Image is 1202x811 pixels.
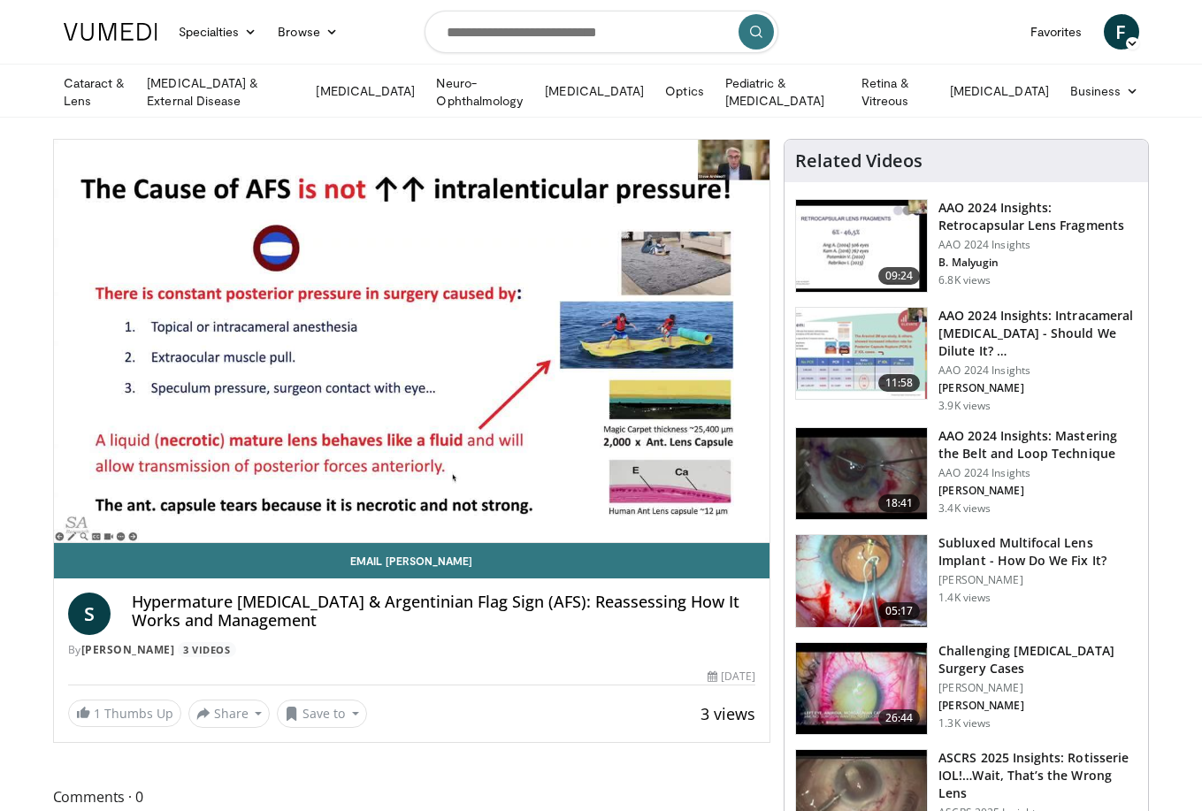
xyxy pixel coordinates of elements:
[136,74,305,110] a: [MEDICAL_DATA] & External Disease
[168,14,268,50] a: Specialties
[178,642,236,657] a: 3 Videos
[796,308,927,400] img: de733f49-b136-4bdc-9e00-4021288efeb7.150x105_q85_crop-smart_upscale.jpg
[878,374,921,392] span: 11:58
[53,785,771,808] span: Comments 0
[795,150,923,172] h4: Related Videos
[1060,73,1150,109] a: Business
[938,238,1137,252] p: AAO 2024 Insights
[54,543,770,578] a: Email [PERSON_NAME]
[938,256,1137,270] p: B. Malyugin
[938,749,1137,802] h3: ASCRS 2025 Insights: Rotisserie IOL!…Wait, That’s the Wrong Lens
[938,534,1137,570] h3: Subluxed Multifocal Lens Implant - How Do We Fix It?
[715,74,851,110] a: Pediatric & [MEDICAL_DATA]
[267,14,348,50] a: Browse
[938,307,1137,360] h3: AAO 2024 Insights: Intracameral [MEDICAL_DATA] - Should We Dilute It? …
[938,399,991,413] p: 3.9K views
[64,23,157,41] img: VuMedi Logo
[938,427,1137,463] h3: AAO 2024 Insights: Mastering the Belt and Loop Technique
[938,699,1137,713] p: [PERSON_NAME]
[54,140,770,543] video-js: Video Player
[795,534,1137,628] a: 05:17 Subluxed Multifocal Lens Implant - How Do We Fix It? [PERSON_NAME] 1.4K views
[1020,14,1093,50] a: Favorites
[305,73,425,109] a: [MEDICAL_DATA]
[938,501,991,516] p: 3.4K views
[53,74,137,110] a: Cataract & Lens
[938,381,1137,395] p: [PERSON_NAME]
[81,642,175,657] a: [PERSON_NAME]
[938,466,1137,480] p: AAO 2024 Insights
[938,273,991,287] p: 6.8K views
[796,643,927,735] img: 05a6f048-9eed-46a7-93e1-844e43fc910c.150x105_q85_crop-smart_upscale.jpg
[796,200,927,292] img: 01f52a5c-6a53-4eb2-8a1d-dad0d168ea80.150x105_q85_crop-smart_upscale.jpg
[701,703,755,724] span: 3 views
[938,484,1137,498] p: [PERSON_NAME]
[796,535,927,627] img: 3fc25be6-574f-41c0-96b9-b0d00904b018.150x105_q85_crop-smart_upscale.jpg
[796,428,927,520] img: 22a3a3a3-03de-4b31-bd81-a17540334f4a.150x105_q85_crop-smart_upscale.jpg
[425,74,534,110] a: Neuro-Ophthalmology
[655,73,714,109] a: Optics
[939,73,1060,109] a: [MEDICAL_DATA]
[878,267,921,285] span: 09:24
[938,681,1137,695] p: [PERSON_NAME]
[277,700,367,728] button: Save to
[878,709,921,727] span: 26:44
[938,642,1137,677] h3: Challenging [MEDICAL_DATA] Surgery Cases
[878,602,921,620] span: 05:17
[94,705,101,722] span: 1
[68,593,111,635] a: S
[708,669,755,685] div: [DATE]
[795,199,1137,293] a: 09:24 AAO 2024 Insights: Retrocapsular Lens Fragments AAO 2024 Insights B. Malyugin 6.8K views
[425,11,778,53] input: Search topics, interventions
[132,593,756,631] h4: Hypermature [MEDICAL_DATA] & Argentinian Flag Sign (AFS): Reassessing How It Works and Management
[938,591,991,605] p: 1.4K views
[938,573,1137,587] p: [PERSON_NAME]
[68,700,181,727] a: 1 Thumbs Up
[851,74,939,110] a: Retina & Vitreous
[938,363,1137,378] p: AAO 2024 Insights
[68,642,756,658] div: By
[795,307,1137,413] a: 11:58 AAO 2024 Insights: Intracameral [MEDICAL_DATA] - Should We Dilute It? … AAO 2024 Insights [...
[188,700,271,728] button: Share
[795,427,1137,521] a: 18:41 AAO 2024 Insights: Mastering the Belt and Loop Technique AAO 2024 Insights [PERSON_NAME] 3....
[938,716,991,731] p: 1.3K views
[878,494,921,512] span: 18:41
[1104,14,1139,50] a: F
[534,73,655,109] a: [MEDICAL_DATA]
[795,642,1137,736] a: 26:44 Challenging [MEDICAL_DATA] Surgery Cases [PERSON_NAME] [PERSON_NAME] 1.3K views
[938,199,1137,234] h3: AAO 2024 Insights: Retrocapsular Lens Fragments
